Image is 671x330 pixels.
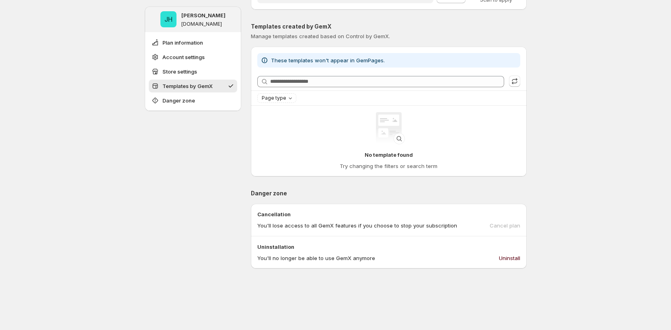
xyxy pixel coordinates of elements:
[160,11,176,27] span: Jena Hoang
[149,65,237,78] button: Store settings
[257,210,520,218] p: Cancellation
[162,82,213,90] span: Templates by GemX
[181,11,226,19] p: [PERSON_NAME]
[258,94,296,102] button: Page type
[149,80,237,92] button: Templates by GemX
[262,95,286,101] span: Page type
[257,221,457,230] p: You'll lose access to all GemX features if you choose to stop your subscription
[251,189,527,197] p: Danger zone
[257,243,520,251] p: Uninstallation
[162,96,195,105] span: Danger zone
[251,23,527,31] p: Templates created by GemX
[164,15,172,23] text: JH
[162,39,203,47] span: Plan information
[162,53,205,61] span: Account settings
[251,33,390,39] span: Manage templates created based on Control by GemX.
[149,36,237,49] button: Plan information
[499,254,520,262] span: Uninstall
[494,252,525,264] button: Uninstall
[181,21,222,27] p: [DOMAIN_NAME]
[271,57,385,64] span: These templates won't appear in GemPages.
[149,94,237,107] button: Danger zone
[340,162,437,170] p: Try changing the filters or search term
[162,68,197,76] span: Store settings
[149,51,237,64] button: Account settings
[373,112,405,144] img: Empty theme pages
[257,254,375,262] p: You'll no longer be able to use GemX anymore
[365,151,413,159] p: No template found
